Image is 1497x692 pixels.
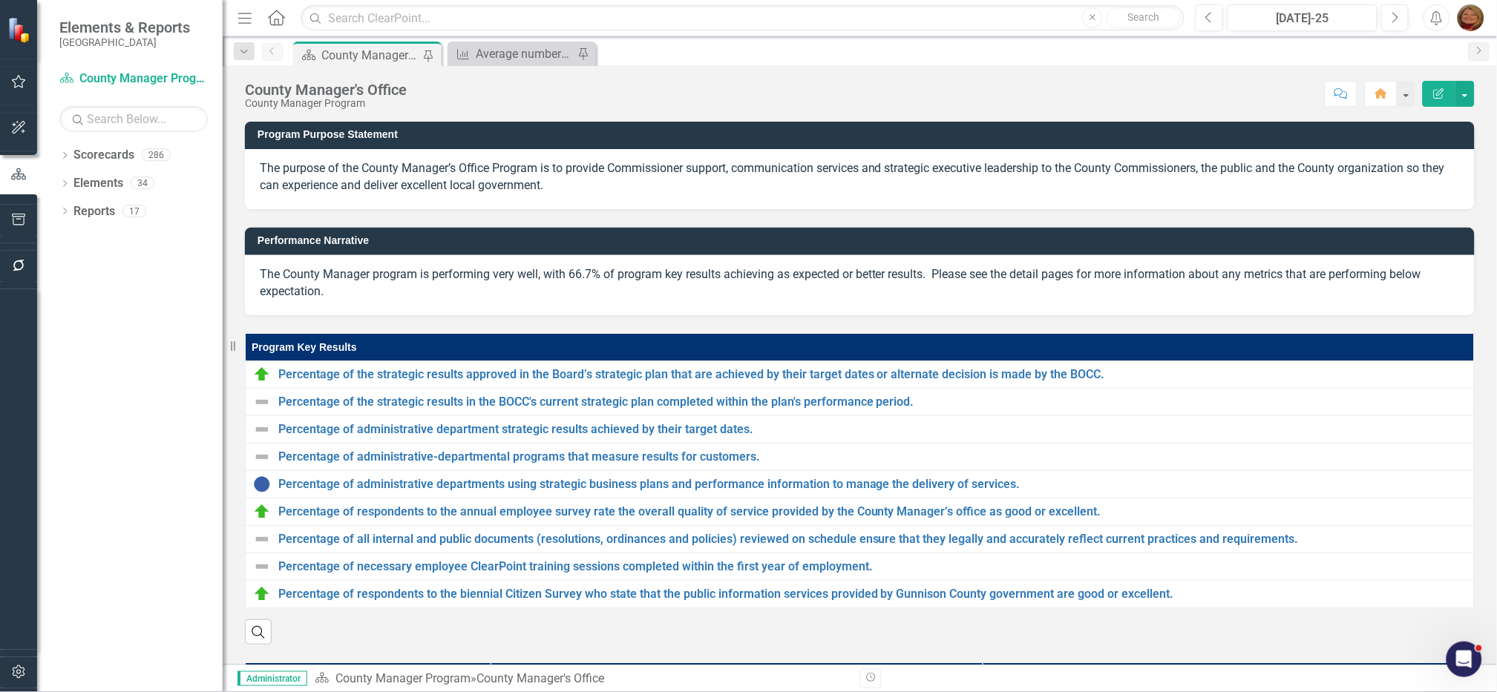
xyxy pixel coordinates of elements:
[245,82,407,98] div: County Manager's Office
[278,395,1467,409] a: Percentage of the strategic results in the BOCC's current strategic plan completed within the pla...
[253,503,271,521] img: On Target
[246,581,1475,608] td: Double-Click to Edit Right Click for Context Menu
[278,587,1467,601] a: Percentage of respondents to the biennial Citizen Survey who state that the public information se...
[246,416,1475,444] td: Double-Click to Edit Right Click for Context Menu
[278,450,1467,464] a: Percentage of administrative-departmental programs that measure results for customers.
[258,129,1467,140] h3: Program Purpose Statement
[258,235,1467,246] h3: Performance Narrative
[246,526,1475,553] td: Double-Click to Edit Right Click for Context Menu
[1458,4,1484,31] img: Katherine Haase
[73,175,123,192] a: Elements
[278,423,1467,436] a: Percentage of administrative department strategic results achieved by their target dates.
[260,266,1460,300] p: The County Manager program is performing very well, with 66.7% of program key results achieving a...
[253,558,271,576] img: Not Defined
[142,149,171,162] div: 286
[451,45,574,63] a: Average number of days for BOCC minutes to be approved by the BOCC and made available to the public.
[278,368,1467,381] a: Percentage of the strategic results approved in the Board’s strategic plan that are achieved by t...
[246,553,1475,581] td: Double-Click to Edit Right Click for Context Menu
[253,393,271,411] img: Not Defined
[253,448,271,466] img: Not Defined
[476,45,574,63] div: Average number of days for BOCC minutes to be approved by the BOCC and made available to the public.
[278,478,1467,491] a: Percentage of administrative departments using strategic business plans and performance informati...
[245,98,407,109] div: County Manager Program
[260,160,1460,194] p: The purpose of the County Manager’s Office Program is to provide Commissioner support, communicat...
[278,533,1467,546] a: Percentage of all internal and public documents (resolutions, ordinances and policies) reviewed o...
[59,70,208,88] a: County Manager Program
[321,46,419,65] div: County Manager's Office
[1233,10,1372,27] div: [DATE]-25
[253,475,271,493] img: No Data
[253,366,271,383] img: On Target
[1128,11,1160,23] span: Search
[238,671,307,686] span: Administrator
[246,389,1475,416] td: Double-Click to Edit Right Click for Context Menu
[59,19,190,36] span: Elements & Reports
[476,671,604,685] div: County Manager's Office
[59,36,190,48] small: [GEOGRAPHIC_DATA]
[59,106,208,132] input: Search Below...
[253,530,271,548] img: Not Defined
[315,670,849,688] div: »
[7,17,33,43] img: ClearPoint Strategy
[278,560,1467,573] a: Percentage of necessary employee ClearPoint training sessions completed within the first year of ...
[73,203,115,220] a: Reports
[335,671,471,685] a: County Manager Program
[253,421,271,438] img: Not Defined
[253,585,271,603] img: On Target
[278,505,1467,518] a: Percentage of respondents to the annual employee survey rate the overall quality of service provi...
[73,147,134,164] a: Scorecards
[1447,642,1482,677] iframe: Intercom live chat
[246,361,1475,389] td: Double-Click to Edit Right Click for Context Menu
[246,498,1475,526] td: Double-Click to Edit Right Click for Context Menu
[1228,4,1378,31] button: [DATE]-25
[246,444,1475,471] td: Double-Click to Edit Right Click for Context Menu
[122,205,146,217] div: 17
[246,471,1475,498] td: Double-Click to Edit Right Click for Context Menu
[131,177,154,190] div: 34
[301,5,1185,31] input: Search ClearPoint...
[1107,7,1181,28] button: Search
